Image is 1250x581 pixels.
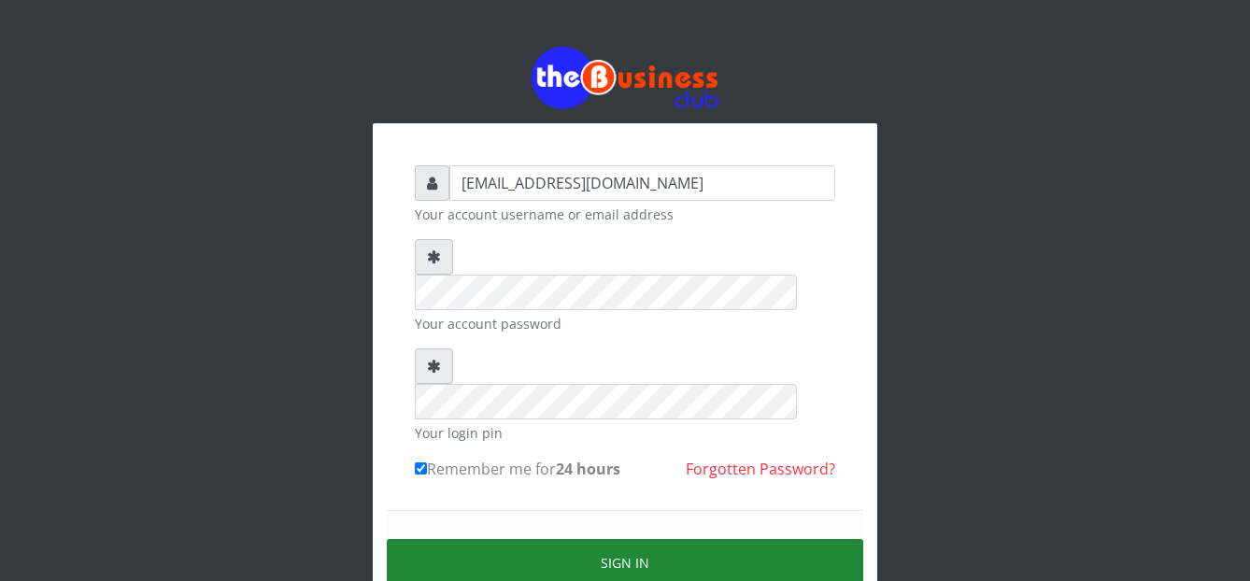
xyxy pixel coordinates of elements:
small: Your account password [415,314,835,333]
b: 24 hours [556,459,620,479]
small: Your account username or email address [415,205,835,224]
label: Remember me for [415,458,620,480]
small: Your login pin [415,423,835,443]
a: Forgotten Password? [686,459,835,479]
input: Username or email address [449,165,835,201]
input: Remember me for24 hours [415,462,427,475]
